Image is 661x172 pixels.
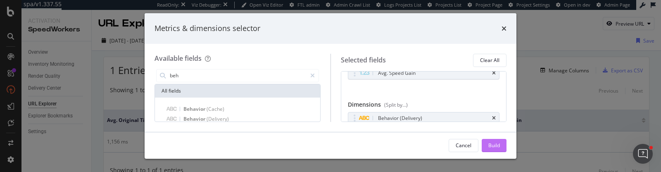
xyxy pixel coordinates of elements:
div: Metrics & dimensions selector [155,23,260,34]
div: Cancel [456,142,471,149]
span: Behavior [183,115,207,122]
span: Behavior [183,105,207,112]
div: modal [145,13,516,159]
div: times [492,71,496,76]
div: Behavior (Delivery)times [348,112,500,124]
button: Cancel [449,139,478,152]
div: Selected fields [341,55,386,65]
div: Dimensions [348,100,500,112]
div: times [492,116,496,121]
div: times [502,23,506,34]
button: Clear All [473,54,506,67]
input: Search by field name [169,69,307,82]
span: (Cache) [207,105,224,112]
div: Avg. Speed Gain [378,69,416,77]
div: All fields [155,84,320,98]
button: Build [482,139,506,152]
iframe: Intercom live chat [633,144,653,164]
div: Avg. Speed Gaintimes [348,67,500,79]
div: (Split by...) [384,101,408,108]
div: Available fields [155,54,202,63]
div: Behavior (Delivery) [378,114,422,122]
div: Clear All [480,57,499,64]
span: (Delivery) [207,115,229,122]
div: Build [488,142,500,149]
